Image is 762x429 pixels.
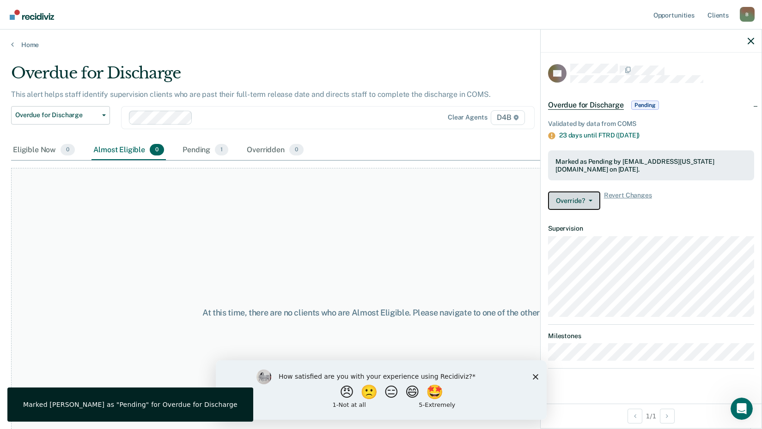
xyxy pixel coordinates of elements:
[91,140,166,161] div: Almost Eligible
[541,90,762,120] div: Overdue for DischargePending
[11,140,77,161] div: Eligible Now
[181,140,230,161] div: Pending
[491,110,524,125] span: D4B
[289,144,304,156] span: 0
[61,144,75,156] span: 0
[628,409,642,423] button: Previous Opportunity
[555,158,747,173] div: Marked as Pending by [EMAIL_ADDRESS][US_STATE][DOMAIN_NAME] on [DATE].
[215,144,228,156] span: 1
[11,41,751,49] a: Home
[150,144,164,156] span: 0
[731,398,753,420] iframe: Intercom live chat
[559,131,754,139] div: 23 days until FTRD ([DATE])
[11,90,491,99] p: This alert helps staff identify supervision clients who are past their full-term release date and...
[631,101,659,110] span: Pending
[548,120,754,128] div: Validated by data from COMS
[548,225,754,232] dt: Supervision
[10,10,54,20] img: Recidiviz
[23,400,238,409] div: Marked [PERSON_NAME] as "Pending" for Overdue for Discharge
[660,409,675,423] button: Next Opportunity
[740,7,755,22] div: B
[548,332,754,340] dt: Milestones
[548,101,624,110] span: Overdue for Discharge
[196,308,566,318] div: At this time, there are no clients who are Almost Eligible. Please navigate to one of the other t...
[448,113,487,121] div: Clear agents
[541,404,762,428] div: 1 / 1
[11,64,583,90] div: Overdue for Discharge
[740,7,755,22] button: Profile dropdown button
[604,191,652,210] span: Revert Changes
[245,140,305,161] div: Overridden
[216,360,547,420] iframe: Survey by Kim from Recidiviz
[548,191,600,210] button: Override?
[15,111,98,119] span: Overdue for Discharge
